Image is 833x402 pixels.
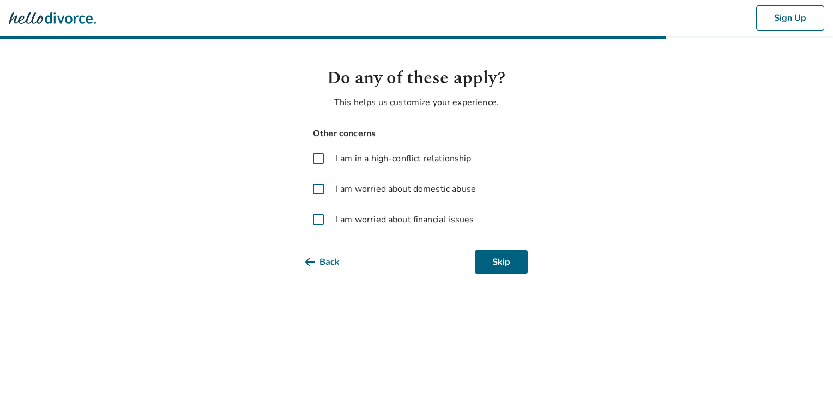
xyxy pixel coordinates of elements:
iframe: Chat Widget [778,350,833,402]
span: Other concerns [305,126,528,141]
span: I am in a high-conflict relationship [336,152,471,165]
img: Hello Divorce Logo [9,7,96,29]
span: I am worried about financial issues [336,213,474,226]
button: Skip [475,250,528,274]
span: I am worried about domestic abuse [336,182,476,196]
button: Back [305,250,357,274]
p: This helps us customize your experience. [305,96,528,109]
button: Sign Up [756,5,824,31]
h1: Do any of these apply? [305,65,528,92]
